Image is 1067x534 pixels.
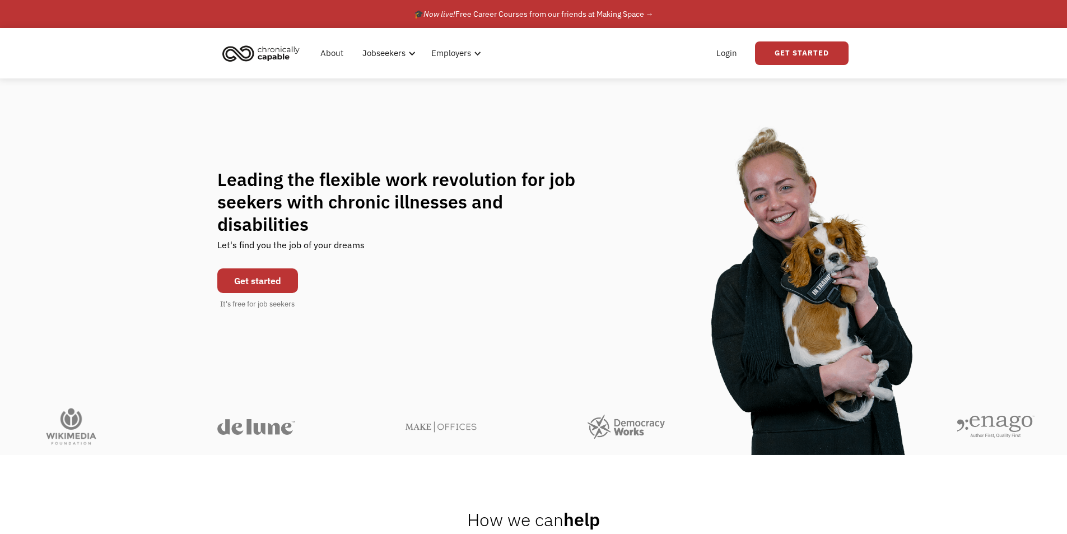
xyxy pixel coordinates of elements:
h1: Leading the flexible work revolution for job seekers with chronic illnesses and disabilities [217,168,597,235]
span: How we can [467,508,563,531]
a: Login [710,35,744,71]
div: It's free for job seekers [220,299,295,310]
a: About [314,35,350,71]
div: Employers [431,47,471,60]
div: Jobseekers [362,47,406,60]
img: Chronically Capable logo [219,41,303,66]
div: 🎓 Free Career Courses from our friends at Making Space → [414,7,654,21]
div: Employers [425,35,484,71]
h2: help [467,508,600,531]
a: Get started [217,268,298,293]
a: home [219,41,308,66]
em: Now live! [423,9,455,19]
div: Let's find you the job of your dreams [217,235,365,263]
a: Get Started [755,41,849,65]
div: Jobseekers [356,35,419,71]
